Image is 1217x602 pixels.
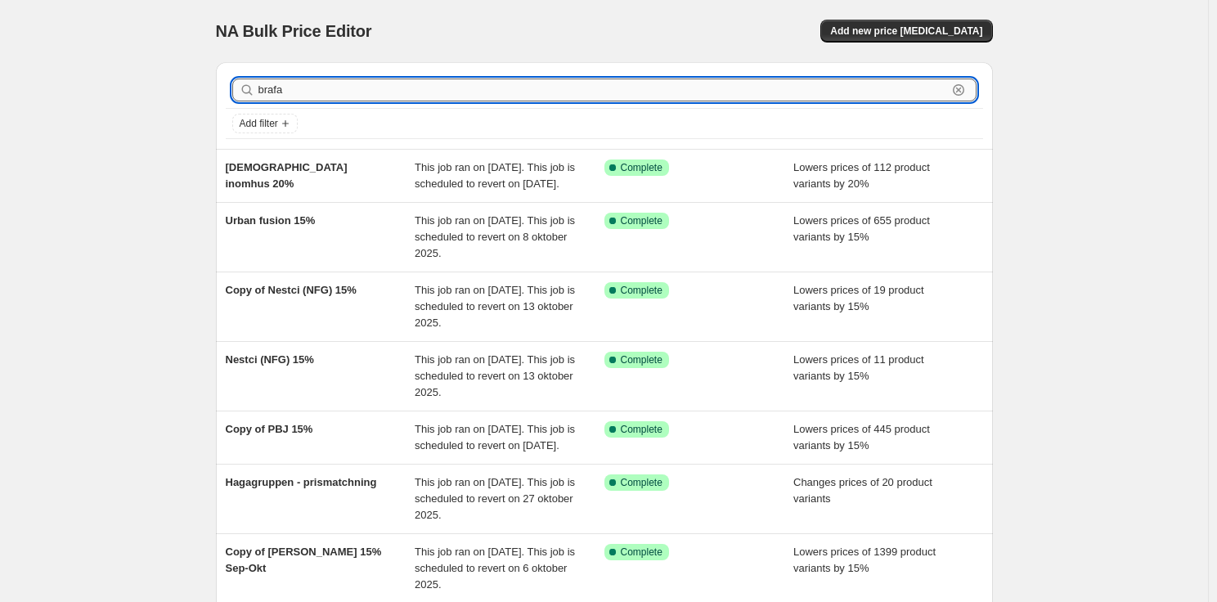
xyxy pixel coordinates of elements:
[830,25,982,38] span: Add new price [MEDICAL_DATA]
[621,546,662,559] span: Complete
[415,161,575,190] span: This job ran on [DATE]. This job is scheduled to revert on [DATE].
[415,214,575,259] span: This job ran on [DATE]. This job is scheduled to revert on 8 oktober 2025.
[415,423,575,451] span: This job ran on [DATE]. This job is scheduled to revert on [DATE].
[950,82,967,98] button: Clear
[415,284,575,329] span: This job ran on [DATE]. This job is scheduled to revert on 13 oktober 2025.
[415,546,575,591] span: This job ran on [DATE]. This job is scheduled to revert on 6 oktober 2025.
[621,284,662,297] span: Complete
[793,214,930,243] span: Lowers prices of 655 product variants by 15%
[415,353,575,398] span: This job ran on [DATE]. This job is scheduled to revert on 13 oktober 2025.
[415,476,575,521] span: This job ran on [DATE]. This job is scheduled to revert on 27 oktober 2025.
[226,476,377,488] span: Hagagruppen - prismatchning
[621,353,662,366] span: Complete
[216,22,372,40] span: NA Bulk Price Editor
[226,546,382,574] span: Copy of [PERSON_NAME] 15% Sep-Okt
[226,161,348,190] span: [DEMOGRAPHIC_DATA] inomhus 20%
[793,161,930,190] span: Lowers prices of 112 product variants by 20%
[226,423,313,435] span: Copy of PBJ 15%
[226,284,357,296] span: Copy of Nestci (NFG) 15%
[232,114,298,133] button: Add filter
[621,423,662,436] span: Complete
[793,476,932,505] span: Changes prices of 20 product variants
[820,20,992,43] button: Add new price [MEDICAL_DATA]
[793,284,924,312] span: Lowers prices of 19 product variants by 15%
[621,476,662,489] span: Complete
[793,546,936,574] span: Lowers prices of 1399 product variants by 15%
[226,353,314,366] span: Nestci (NFG) 15%
[621,161,662,174] span: Complete
[793,353,924,382] span: Lowers prices of 11 product variants by 15%
[621,214,662,227] span: Complete
[226,214,316,227] span: Urban fusion 15%
[793,423,930,451] span: Lowers prices of 445 product variants by 15%
[240,117,278,130] span: Add filter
